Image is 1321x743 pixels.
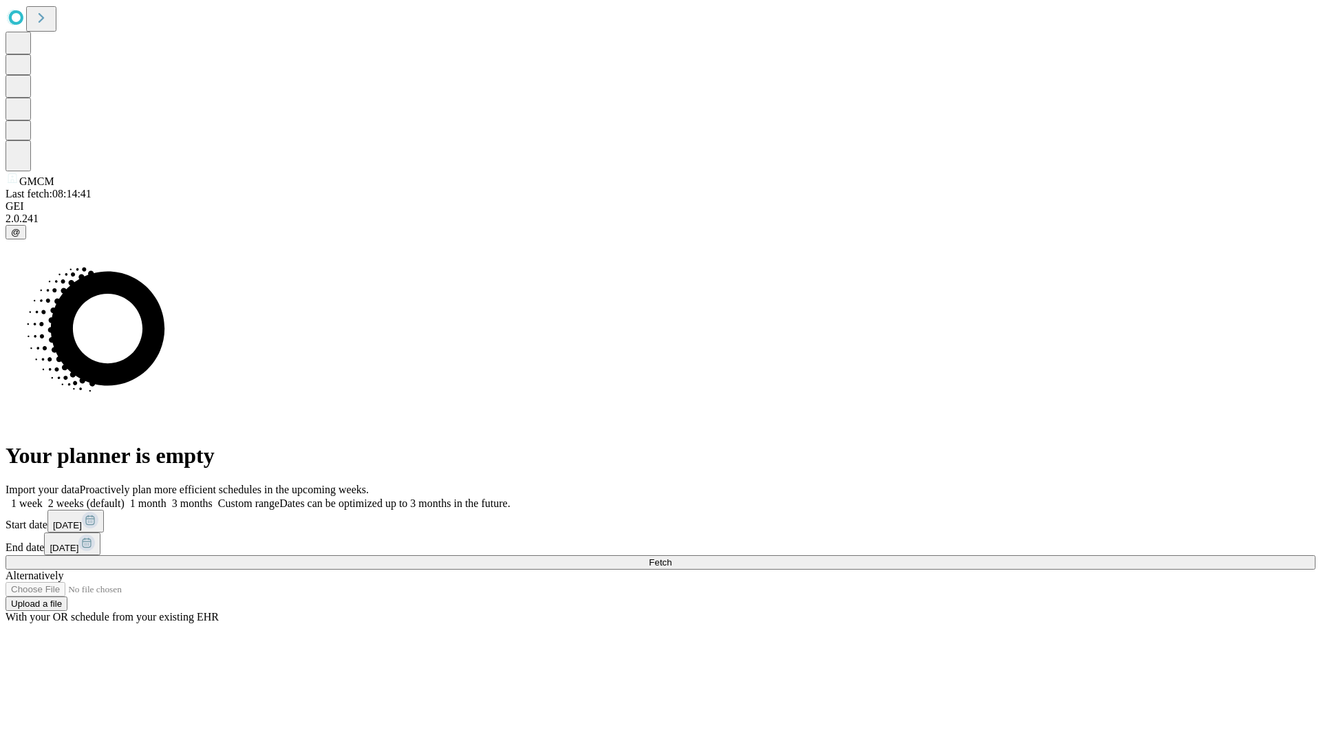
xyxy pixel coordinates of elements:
[172,497,213,509] span: 3 months
[6,555,1315,570] button: Fetch
[6,225,26,239] button: @
[130,497,167,509] span: 1 month
[6,484,80,495] span: Import your data
[48,497,125,509] span: 2 weeks (default)
[6,611,219,623] span: With your OR schedule from your existing EHR
[6,200,1315,213] div: GEI
[53,520,82,530] span: [DATE]
[6,570,63,581] span: Alternatively
[47,510,104,532] button: [DATE]
[11,227,21,237] span: @
[50,543,78,553] span: [DATE]
[44,532,100,555] button: [DATE]
[6,510,1315,532] div: Start date
[6,188,92,200] span: Last fetch: 08:14:41
[6,443,1315,469] h1: Your planner is empty
[6,213,1315,225] div: 2.0.241
[11,497,43,509] span: 1 week
[6,596,67,611] button: Upload a file
[218,497,279,509] span: Custom range
[19,175,54,187] span: GMCM
[649,557,672,568] span: Fetch
[279,497,510,509] span: Dates can be optimized up to 3 months in the future.
[6,532,1315,555] div: End date
[80,484,369,495] span: Proactively plan more efficient schedules in the upcoming weeks.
